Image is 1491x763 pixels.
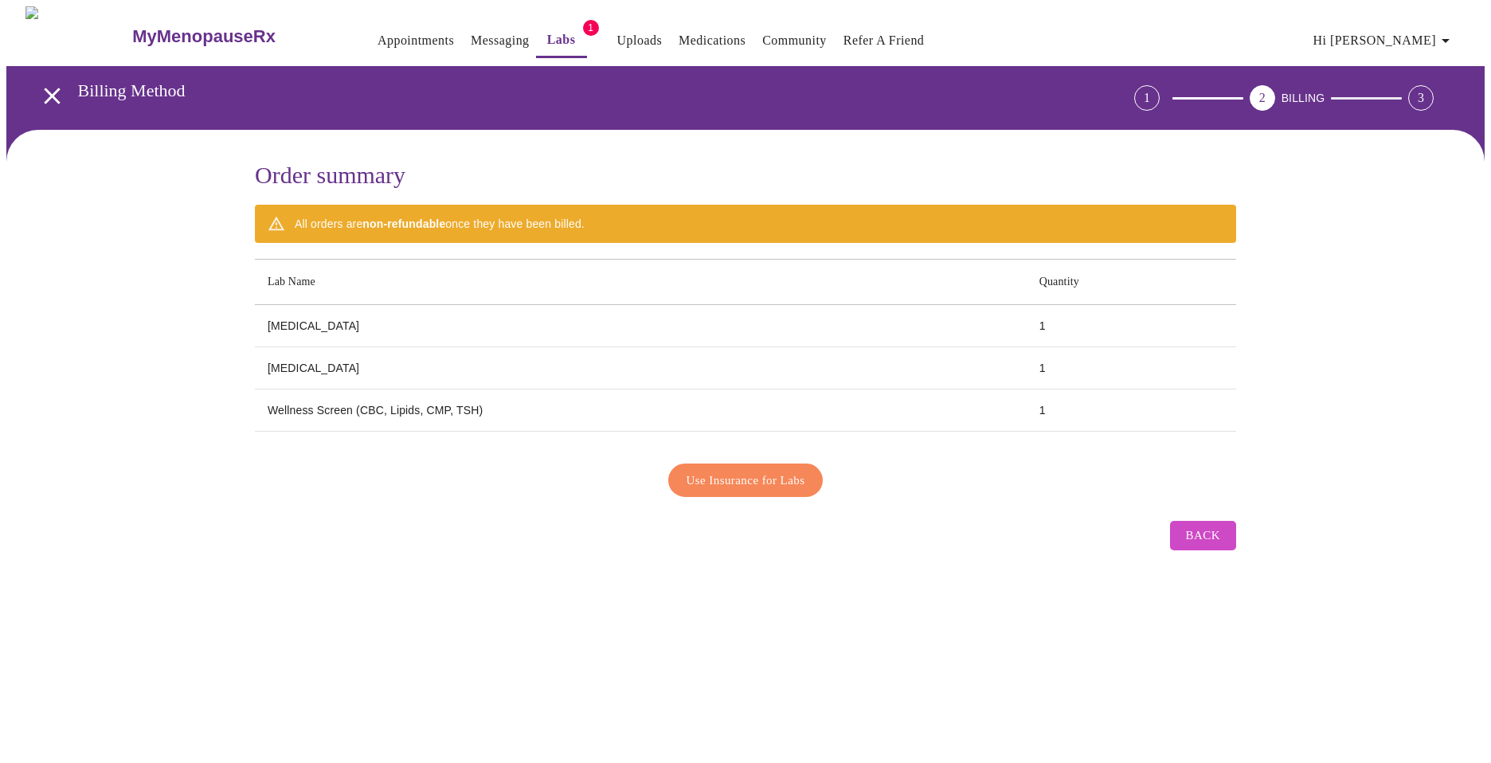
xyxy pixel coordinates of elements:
[1282,92,1325,104] span: BILLING
[756,25,833,57] button: Community
[536,24,587,58] button: Labs
[547,29,576,51] a: Labs
[378,29,454,52] a: Appointments
[1134,85,1160,111] div: 1
[255,347,1027,389] td: [MEDICAL_DATA]
[672,25,752,57] button: Medications
[132,26,276,47] h3: MyMenopauseRx
[1186,525,1220,546] span: Back
[617,29,663,52] a: Uploads
[362,217,445,230] strong: non-refundable
[464,25,535,57] button: Messaging
[255,389,1027,432] td: Wellness Screen (CBC, Lipids, CMP, TSH)
[611,25,669,57] button: Uploads
[1170,521,1236,550] button: Back
[843,29,925,52] a: Refer a Friend
[78,80,1046,101] h3: Billing Method
[255,260,1027,305] th: Lab Name
[1313,29,1455,52] span: Hi [PERSON_NAME]
[1307,25,1462,57] button: Hi [PERSON_NAME]
[131,9,339,65] a: MyMenopauseRx
[295,209,585,238] div: All orders are once they have been billed.
[1027,347,1236,389] td: 1
[25,6,131,66] img: MyMenopauseRx Logo
[1027,260,1236,305] th: Quantity
[255,162,1236,189] h3: Order summary
[471,29,529,52] a: Messaging
[1408,85,1434,111] div: 3
[1027,389,1236,432] td: 1
[679,29,745,52] a: Medications
[29,72,76,119] button: open drawer
[371,25,460,57] button: Appointments
[255,305,1027,347] td: [MEDICAL_DATA]
[668,464,824,497] button: Use Insurance for Labs
[1027,305,1236,347] td: 1
[762,29,827,52] a: Community
[837,25,931,57] button: Refer a Friend
[1250,85,1275,111] div: 2
[583,20,599,36] span: 1
[687,470,805,491] span: Use Insurance for Labs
